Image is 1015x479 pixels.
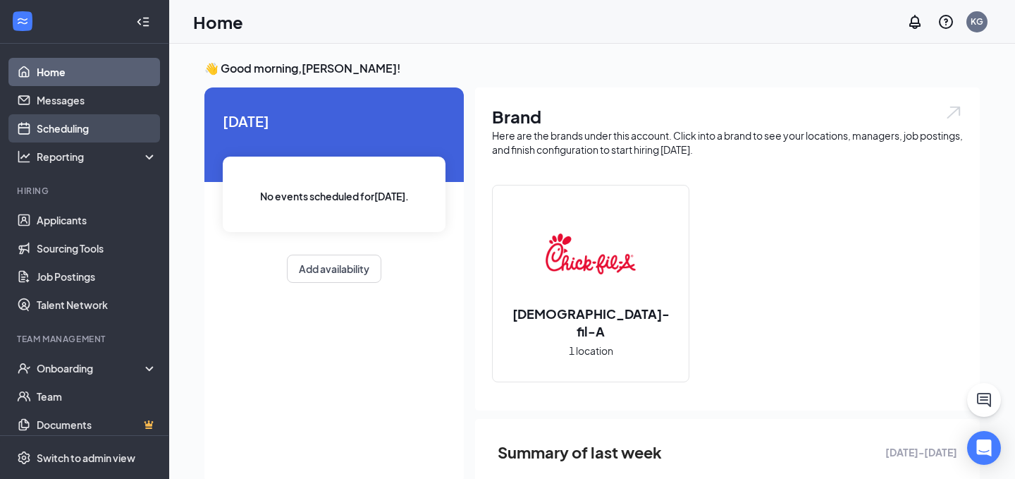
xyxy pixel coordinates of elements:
[37,262,157,291] a: Job Postings
[287,255,381,283] button: Add availability
[17,185,154,197] div: Hiring
[885,444,957,460] span: [DATE] - [DATE]
[976,392,992,408] svg: ChatActive
[37,206,157,234] a: Applicants
[37,58,157,86] a: Home
[492,128,963,157] div: Here are the brands under this account. Click into a brand to see your locations, managers, job p...
[492,104,963,128] h1: Brand
[223,110,445,132] span: [DATE]
[16,14,30,28] svg: WorkstreamLogo
[37,451,135,465] div: Switch to admin view
[37,234,157,262] a: Sourcing Tools
[37,150,158,164] div: Reporting
[193,10,243,34] h1: Home
[971,16,983,28] div: KG
[204,61,980,76] h3: 👋 Good morning, [PERSON_NAME] !
[17,361,31,375] svg: UserCheck
[37,411,157,439] a: DocumentsCrown
[493,305,689,340] h2: [DEMOGRAPHIC_DATA]-fil-A
[17,333,154,345] div: Team Management
[37,114,157,143] a: Scheduling
[546,209,636,299] img: Chick-fil-A
[945,104,963,121] img: open.6027fd2a22e1237b5b06.svg
[967,383,1001,417] button: ChatActive
[37,361,145,375] div: Onboarding
[37,382,157,411] a: Team
[906,13,923,30] svg: Notifications
[136,15,150,29] svg: Collapse
[37,86,157,114] a: Messages
[569,343,613,358] span: 1 location
[937,13,954,30] svg: QuestionInfo
[967,431,1001,465] div: Open Intercom Messenger
[260,188,409,204] span: No events scheduled for [DATE] .
[37,291,157,319] a: Talent Network
[498,440,662,465] span: Summary of last week
[17,150,31,164] svg: Analysis
[17,451,31,465] svg: Settings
